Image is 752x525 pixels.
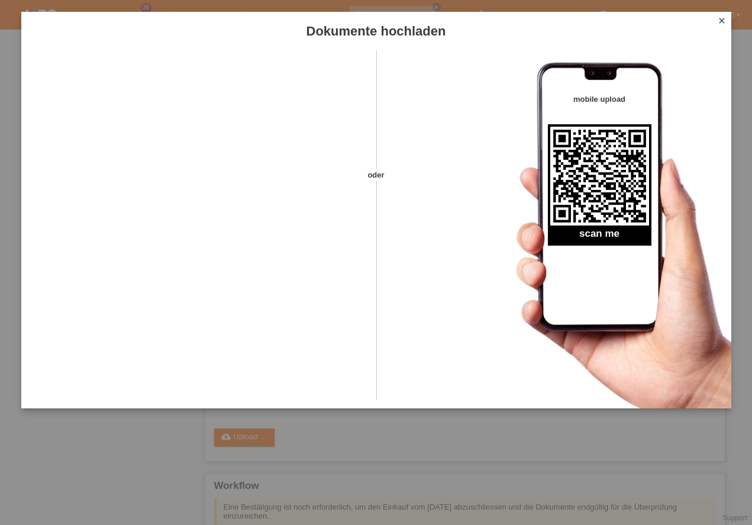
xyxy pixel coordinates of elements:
[548,228,651,246] h2: scan me
[548,95,651,104] h4: mobile upload
[21,24,731,38] h1: Dokumente hochladen
[356,169,397,181] span: oder
[714,15,730,28] a: close
[717,16,727,25] i: close
[39,80,356,376] iframe: Upload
